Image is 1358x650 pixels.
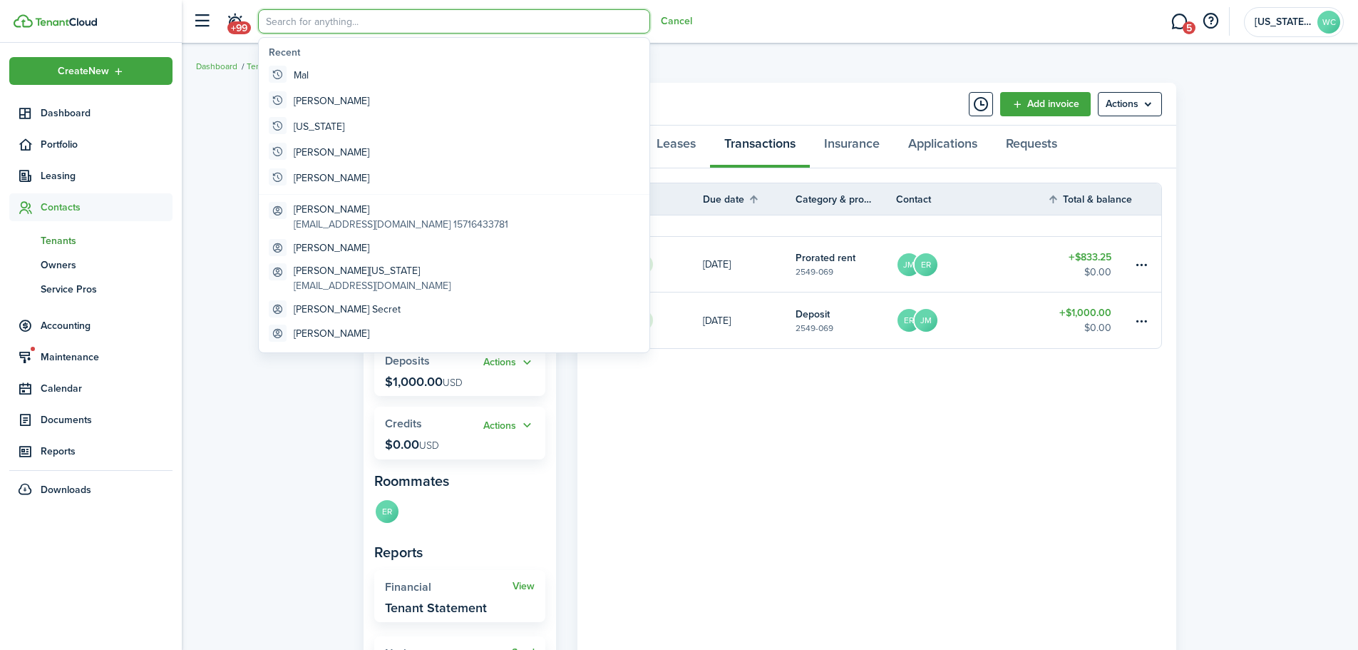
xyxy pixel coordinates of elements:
[9,277,173,301] a: Service Pros
[35,18,97,26] img: TenantCloud
[1069,250,1111,265] table-amount-title: $833.25
[992,126,1071,168] a: Requests
[483,355,535,371] button: Actions
[969,92,993,116] button: Timeline
[41,258,173,273] span: Owners
[294,263,451,278] global-search-item-title: [PERSON_NAME][US_STATE]
[294,302,401,317] global-search-item-title: [PERSON_NAME] Secret
[41,412,173,427] span: Documents
[294,240,369,255] global-search-item-title: [PERSON_NAME]
[483,417,535,434] button: Actions
[1198,9,1223,34] button: Open resource center
[41,137,173,152] span: Portfolio
[263,62,645,88] global-search-item: Mal
[897,253,920,276] avatar-text: JM
[258,9,650,34] input: Search for anything...
[796,307,830,322] table-info-title: Deposit
[1059,305,1111,320] table-amount-title: $1,000.00
[661,16,692,27] button: Cancel
[896,237,1047,292] a: JMER
[9,437,173,465] a: Reports
[1000,92,1091,116] a: Add invoice
[294,202,508,217] global-search-item-title: [PERSON_NAME]
[385,581,513,594] widget-stats-title: Financial
[896,293,1047,348] a: ERJM
[294,278,451,293] global-search-item-description: [EMAIL_ADDRESS][DOMAIN_NAME]
[894,126,992,168] a: Applications
[263,113,645,139] global-search-item: [US_STATE]
[376,500,398,523] avatar-text: ER
[196,60,237,73] a: Dashboard
[374,470,545,492] panel-main-subtitle: Roommates
[915,309,937,332] avatar-text: JM
[41,168,173,183] span: Leasing
[483,417,535,434] button: Open menu
[385,352,430,369] span: Deposits
[385,375,463,389] p: $1,000.00
[247,60,277,73] a: Tenants
[9,99,173,127] a: Dashboard
[1084,265,1111,280] table-amount-description: $0.00
[221,4,248,40] a: Notifications
[374,542,545,563] panel-main-subtitle: Reports
[41,282,173,297] span: Service Pros
[263,139,645,165] global-search-item: [PERSON_NAME]
[796,250,855,265] table-info-title: Prorated rent
[1047,293,1133,348] a: $1,000.00$0.00
[1084,320,1111,335] table-amount-description: $0.00
[188,8,215,35] button: Open sidebar
[41,350,173,365] span: Maintenance
[1255,17,1312,27] span: Washington County Community Action Council
[263,88,645,113] global-search-item: [PERSON_NAME]
[796,293,896,348] a: Deposit2549-069
[483,355,535,371] button: Open menu
[385,601,487,615] widget-stats-description: Tenant Statement
[1047,191,1133,208] th: Sort
[294,217,508,232] global-search-item-description: [EMAIL_ADDRESS][DOMAIN_NAME] 15716433781
[703,313,731,328] p: [DATE]
[703,293,796,348] a: [DATE]
[294,145,369,160] global-search-item-title: [PERSON_NAME]
[1098,92,1162,116] button: Open menu
[374,499,400,527] a: ER
[294,119,344,134] global-search-item-title: [US_STATE]
[1047,237,1133,292] a: $833.25$0.00
[14,14,33,28] img: TenantCloud
[58,66,109,76] span: Create New
[796,265,833,278] table-subtitle: 2549-069
[513,581,535,592] a: View
[263,165,645,191] global-search-item: [PERSON_NAME]
[227,21,251,34] span: +99
[294,68,309,83] global-search-item-title: Mal
[897,309,920,332] avatar-text: ER
[1317,11,1340,34] avatar-text: WC
[41,318,173,333] span: Accounting
[41,106,173,121] span: Dashboard
[294,326,369,341] global-search-item-title: [PERSON_NAME]
[9,228,173,253] a: Tenants
[810,126,894,168] a: Insurance
[385,415,422,432] span: Credits
[915,253,937,276] avatar-text: ER
[796,192,896,207] th: Category & property
[269,45,645,60] global-search-list-title: Recent
[41,381,173,396] span: Calendar
[703,237,796,292] a: [DATE]
[896,192,1047,207] th: Contact
[9,57,173,85] button: Open menu
[41,482,91,497] span: Downloads
[1166,4,1193,40] a: Messaging
[294,171,369,186] global-search-item-title: [PERSON_NAME]
[41,444,173,459] span: Reports
[419,438,439,453] span: USD
[9,253,173,277] a: Owners
[703,257,731,272] p: [DATE]
[443,375,463,390] span: USD
[796,237,896,292] a: Prorated rent2549-069
[1183,21,1195,34] span: 5
[642,126,710,168] a: Leases
[41,200,173,215] span: Contacts
[796,322,833,335] table-subtitle: 2549-069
